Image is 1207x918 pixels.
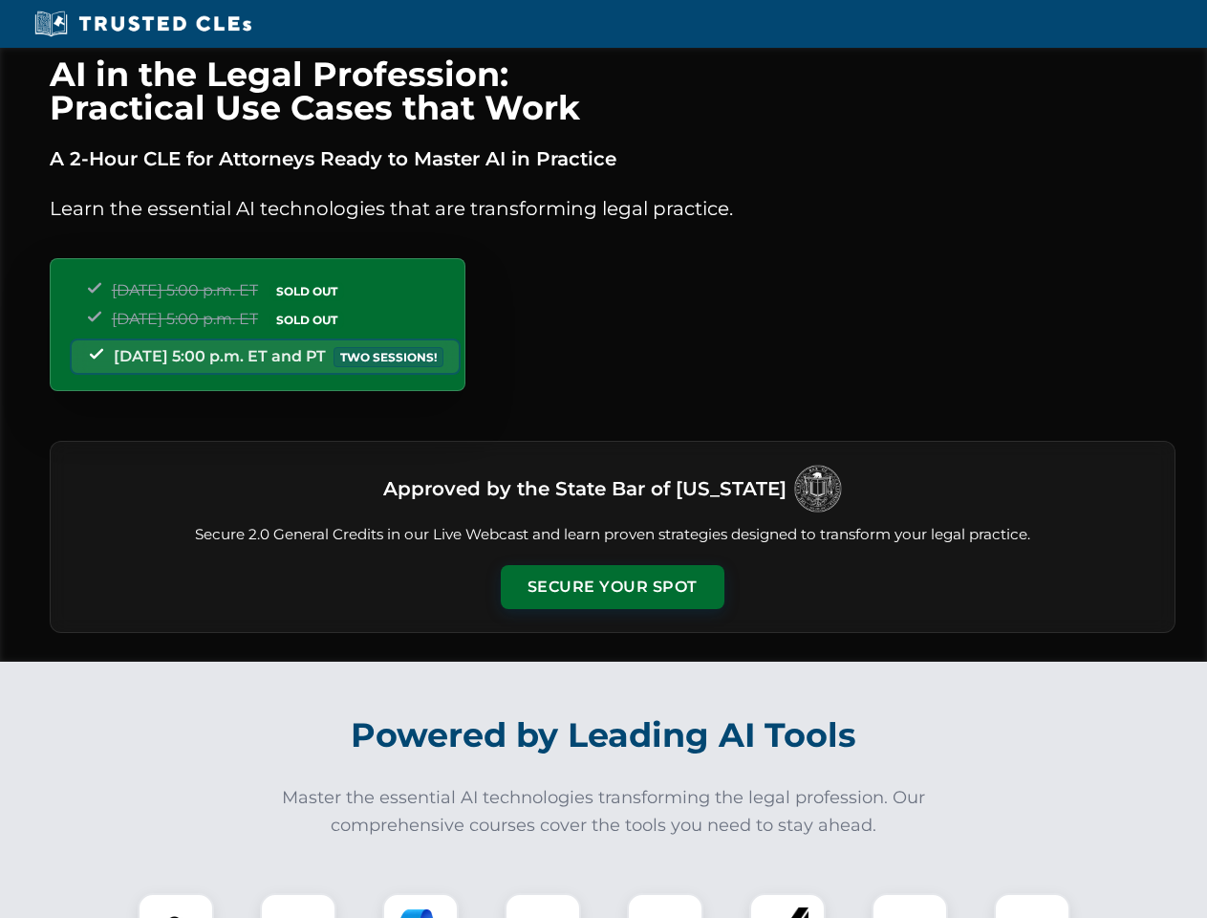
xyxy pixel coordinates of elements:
h3: Approved by the State Bar of [US_STATE] [383,471,787,506]
p: A 2-Hour CLE for Attorneys Ready to Master AI in Practice [50,143,1175,174]
span: SOLD OUT [269,281,344,301]
h2: Powered by Leading AI Tools [75,702,1133,769]
p: Secure 2.0 General Credits in our Live Webcast and learn proven strategies designed to transform ... [74,524,1152,546]
p: Master the essential AI technologies transforming the legal profession. Our comprehensive courses... [269,784,938,840]
span: SOLD OUT [269,310,344,330]
img: Logo [794,465,842,513]
button: Secure Your Spot [501,565,724,609]
img: Trusted CLEs [29,10,257,38]
p: Learn the essential AI technologies that are transforming legal practice. [50,193,1175,224]
span: [DATE] 5:00 p.m. ET [112,281,258,299]
span: [DATE] 5:00 p.m. ET [112,310,258,328]
h1: AI in the Legal Profession: Practical Use Cases that Work [50,57,1175,124]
